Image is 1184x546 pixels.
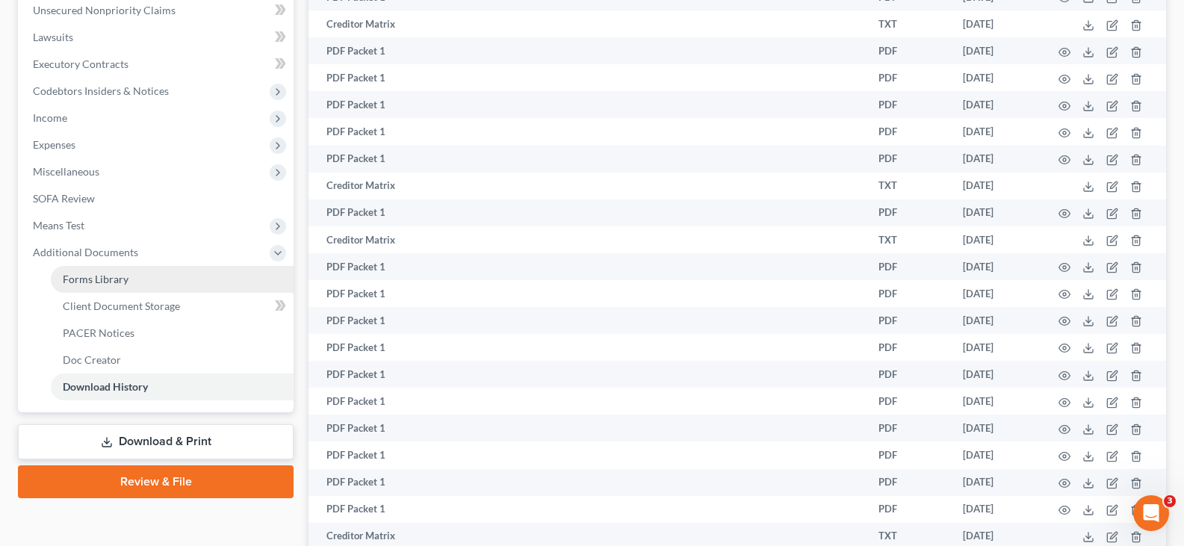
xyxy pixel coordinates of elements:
td: [DATE] [951,253,1041,280]
td: TXT [867,10,951,37]
td: [DATE] [951,64,1041,91]
td: PDF Packet 1 [309,199,784,226]
span: PACER Notices [63,326,134,339]
td: PDF Packet 1 [309,91,784,118]
td: PDF [867,37,951,64]
span: Executory Contracts [33,58,128,70]
td: PDF [867,361,951,388]
td: PDF [867,388,951,415]
td: PDF [867,469,951,496]
td: PDF [867,441,951,468]
td: [DATE] [951,118,1041,145]
td: PDF [867,64,951,91]
a: PACER Notices [51,320,294,347]
td: [DATE] [951,496,1041,523]
td: PDF [867,415,951,441]
td: Creditor Matrix [309,226,784,253]
td: [DATE] [951,441,1041,468]
a: Doc Creator [51,347,294,373]
td: PDF Packet 1 [309,37,784,64]
td: PDF [867,334,951,361]
td: PDF Packet 1 [309,253,784,280]
span: Additional Documents [33,246,138,258]
a: Download History [51,373,294,400]
td: PDF [867,496,951,523]
span: SOFA Review [33,192,95,205]
td: [DATE] [951,415,1041,441]
td: [DATE] [951,91,1041,118]
td: [DATE] [951,334,1041,361]
td: PDF Packet 1 [309,334,784,361]
a: Forms Library [51,266,294,293]
td: Creditor Matrix [309,10,784,37]
td: TXT [867,173,951,199]
td: PDF [867,91,951,118]
span: Forms Library [63,273,128,285]
a: SOFA Review [21,185,294,212]
td: [DATE] [951,146,1041,173]
span: Expenses [33,138,75,151]
td: PDF Packet 1 [309,496,784,523]
td: PDF Packet 1 [309,388,784,415]
td: PDF Packet 1 [309,415,784,441]
td: TXT [867,226,951,253]
span: 3 [1164,495,1176,507]
a: Executory Contracts [21,51,294,78]
span: Income [33,111,67,124]
span: Download History [63,380,148,393]
td: PDF Packet 1 [309,441,784,468]
td: [DATE] [951,173,1041,199]
span: Unsecured Nonpriority Claims [33,4,176,16]
a: Review & File [18,465,294,498]
td: [DATE] [951,226,1041,253]
span: Doc Creator [63,353,121,366]
span: Client Document Storage [63,300,180,312]
span: Means Test [33,219,84,232]
td: PDF [867,253,951,280]
td: [DATE] [951,388,1041,415]
td: [DATE] [951,199,1041,226]
td: PDF [867,307,951,334]
td: PDF Packet 1 [309,146,784,173]
iframe: Intercom live chat [1133,495,1169,531]
td: PDF Packet 1 [309,469,784,496]
td: [DATE] [951,280,1041,307]
span: Lawsuits [33,31,73,43]
td: PDF [867,280,951,307]
a: Client Document Storage [51,293,294,320]
td: PDF Packet 1 [309,118,784,145]
td: [DATE] [951,469,1041,496]
td: [DATE] [951,307,1041,334]
td: PDF Packet 1 [309,361,784,388]
td: [DATE] [951,10,1041,37]
td: PDF Packet 1 [309,307,784,334]
a: Download & Print [18,424,294,459]
td: [DATE] [951,361,1041,388]
td: Creditor Matrix [309,173,784,199]
td: PDF Packet 1 [309,64,784,91]
span: Miscellaneous [33,165,99,178]
span: Codebtors Insiders & Notices [33,84,169,97]
td: PDF [867,199,951,226]
td: PDF Packet 1 [309,280,784,307]
td: PDF [867,146,951,173]
td: [DATE] [951,37,1041,64]
td: PDF [867,118,951,145]
a: Lawsuits [21,24,294,51]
